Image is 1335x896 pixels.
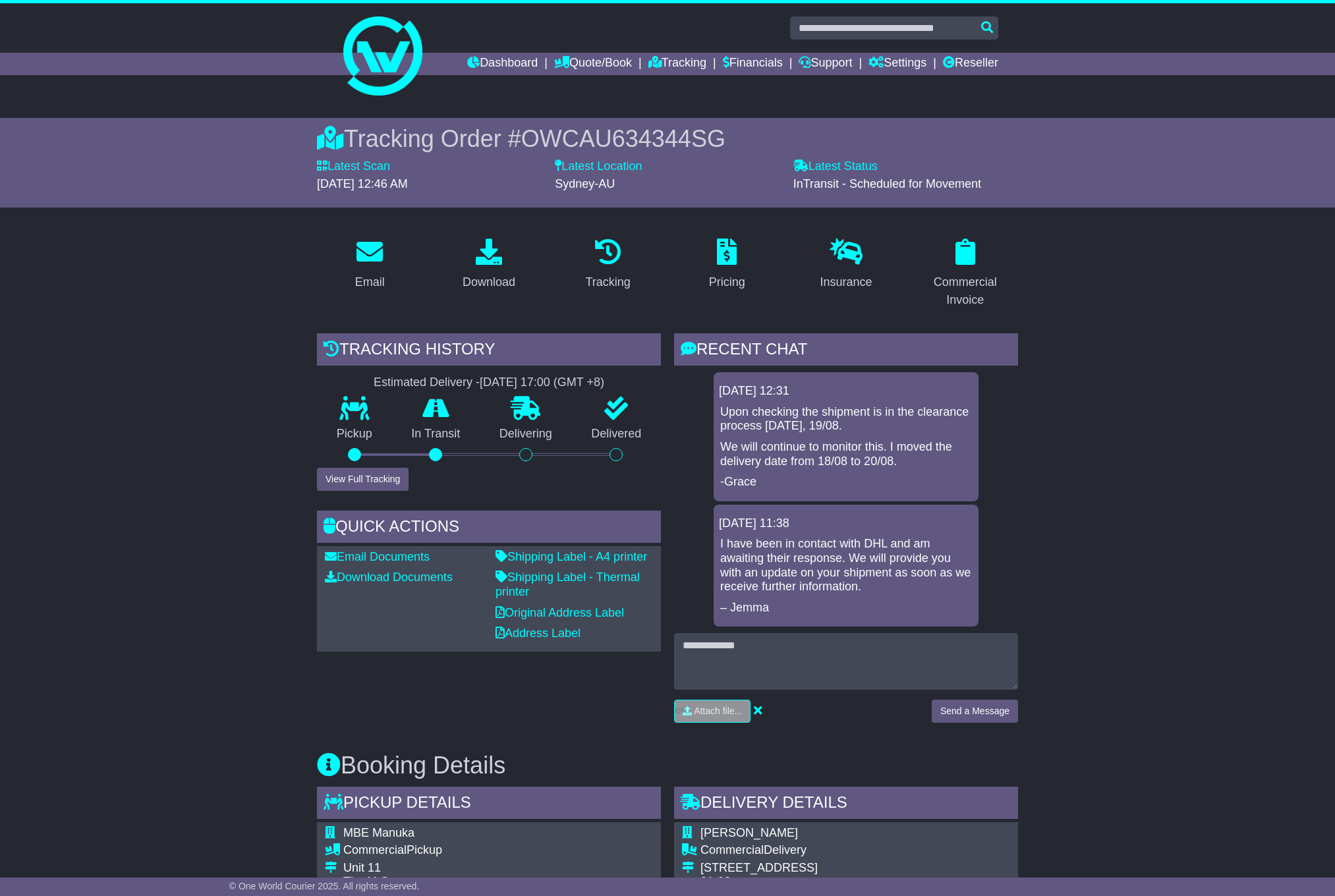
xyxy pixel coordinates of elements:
[719,384,973,399] div: [DATE] 12:31
[555,159,642,174] label: Latest Location
[480,376,604,390] div: [DATE] 17:00 (GMT +8)
[820,273,872,291] div: Insurance
[793,159,878,174] label: Latest Status
[921,273,1009,309] div: Commercial Invoice
[868,53,926,75] a: Settings
[463,273,515,291] div: Download
[700,861,999,876] div: [STREET_ADDRESS]
[496,627,581,640] a: Address Label
[720,601,972,615] p: – Jemma
[343,861,642,876] div: Unit 11
[317,511,661,546] div: Quick Actions
[317,427,392,441] p: Pickup
[317,468,409,491] button: View Full Tracking
[496,550,647,563] a: Shipping Label - A4 printer
[343,826,414,839] span: MBE Manuka
[700,234,754,296] a: Pricing
[392,427,480,441] p: In Transit
[454,234,524,296] a: Download
[943,53,998,75] a: Reseller
[700,875,999,889] div: 01-08
[347,234,393,296] a: Email
[325,571,453,584] a: Download Documents
[325,550,430,563] a: Email Documents
[317,376,661,390] div: Estimated Delivery -
[480,427,572,441] p: Delivering
[343,843,407,856] span: Commercial
[674,333,1018,369] div: RECENT CHAT
[496,571,640,598] a: Shipping Label - Thermal printer
[648,53,706,75] a: Tracking
[229,881,420,891] span: © One World Courier 2025. All rights reserved.
[932,700,1018,723] button: Send a Message
[793,177,981,190] span: InTransit - Scheduled for Movement
[674,787,1018,822] div: Delivery Details
[709,273,745,291] div: Pricing
[317,333,661,369] div: Tracking history
[317,159,390,174] label: Latest Scan
[577,234,639,296] a: Tracking
[343,875,642,889] div: The M Centre
[723,53,783,75] a: Financials
[719,517,973,531] div: [DATE] 11:38
[700,826,798,839] span: [PERSON_NAME]
[720,405,972,434] p: Upon checking the shipment is in the clearance process [DATE], 19/08.
[317,787,661,822] div: Pickup Details
[811,234,880,296] a: Insurance
[586,273,631,291] div: Tracking
[317,125,1018,153] div: Tracking Order #
[912,234,1018,314] a: Commercial Invoice
[720,537,972,594] p: I have been in contact with DHL and am awaiting their response. We will provide you with an updat...
[572,427,662,441] p: Delivered
[317,752,1018,779] h3: Booking Details
[343,843,642,858] div: Pickup
[355,273,385,291] div: Email
[700,843,999,858] div: Delivery
[720,475,972,490] p: -Grace
[467,53,538,75] a: Dashboard
[317,177,408,190] span: [DATE] 12:46 AM
[799,53,852,75] a: Support
[720,440,972,468] p: We will continue to monitor this. I moved the delivery date from 18/08 to 20/08.
[496,606,624,619] a: Original Address Label
[700,843,764,856] span: Commercial
[554,53,632,75] a: Quote/Book
[555,177,615,190] span: Sydney-AU
[521,125,725,152] span: OWCAU634344SG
